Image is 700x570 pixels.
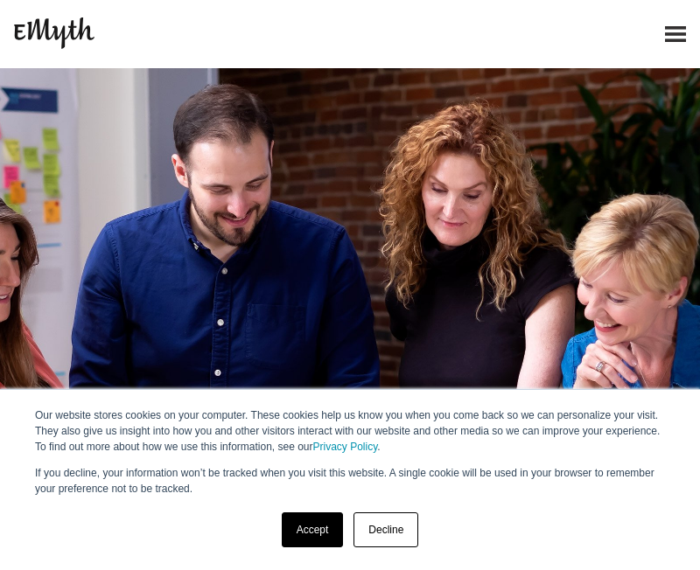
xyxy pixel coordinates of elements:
[353,512,418,547] a: Decline
[313,441,378,453] a: Privacy Policy
[282,512,344,547] a: Accept
[14,17,94,48] img: EMyth
[35,407,665,455] p: Our website stores cookies on your computer. These cookies help us know you when you come back so...
[612,486,700,570] iframe: Chat Widget
[35,465,665,497] p: If you decline, your information won’t be tracked when you visit this website. A single cookie wi...
[665,26,686,42] img: Open Menu
[460,15,644,53] iframe: Embedded CTA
